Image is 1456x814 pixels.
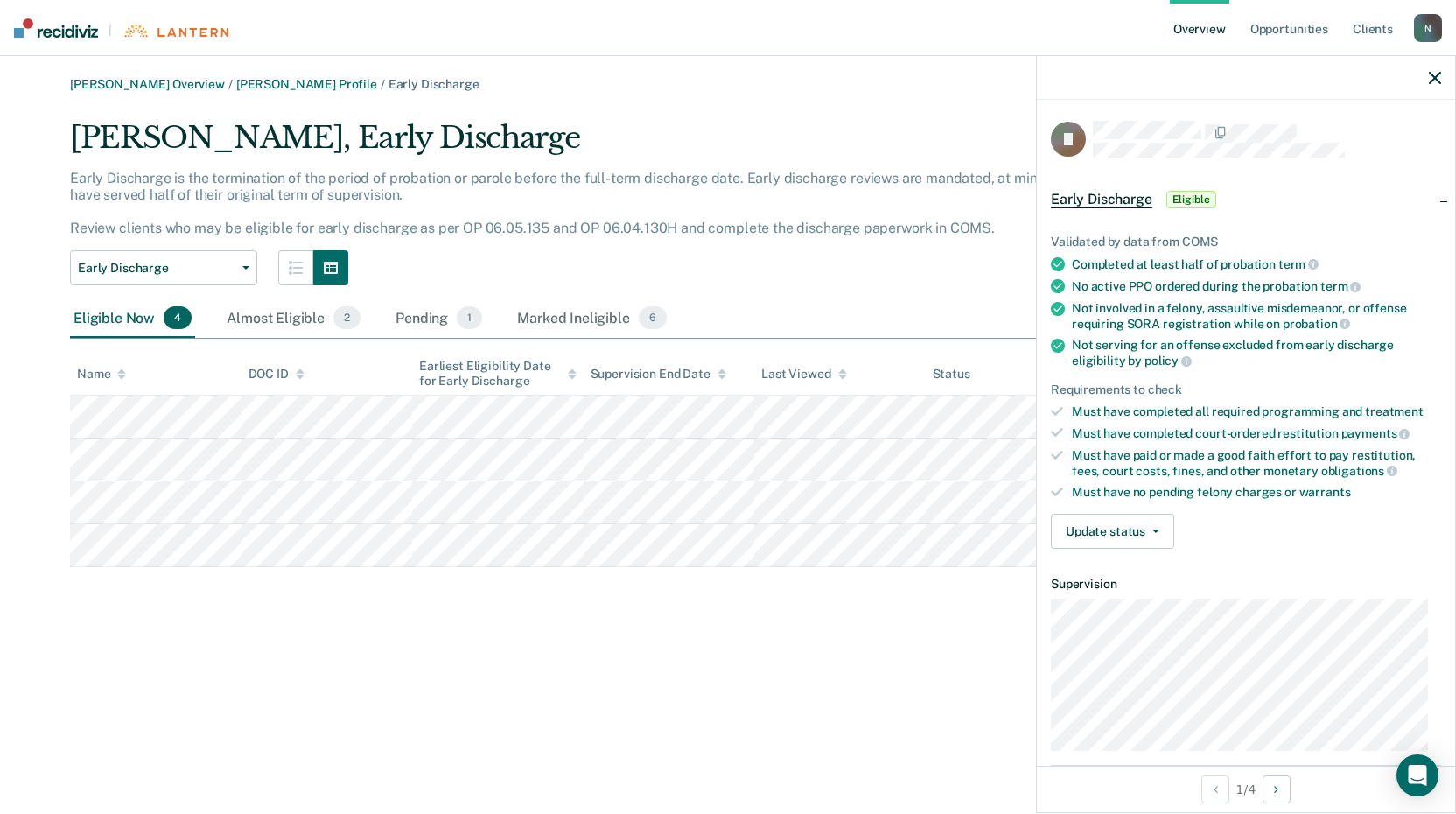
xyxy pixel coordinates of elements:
[377,77,388,91] span: /
[419,359,577,389] div: Earliest Eligibility Date for Early Discharge
[1283,317,1351,331] span: probation
[333,306,360,329] span: 2
[514,299,670,338] div: Marked Ineligible
[14,18,98,38] img: Recidiviz
[1037,172,1455,228] div: Early DischargeEligible
[70,299,195,338] div: Eligible Now
[70,120,1162,170] div: [PERSON_NAME], Early Discharge
[98,23,122,38] span: |
[1263,775,1291,803] button: Next Opportunity
[1051,235,1441,249] div: Validated by data from COMS
[1321,464,1397,478] span: obligations
[457,306,482,329] span: 1
[1166,191,1216,208] span: Eligible
[1072,256,1441,272] div: Completed at least half of probation
[1072,485,1441,500] div: Must have no pending felony charges or
[1051,514,1174,549] button: Update status
[639,306,667,329] span: 6
[1072,338,1441,368] div: Not serving for an offense excluded from early discharge eligibility by
[1072,404,1441,419] div: Must have completed all required programming and
[1051,577,1441,592] dt: Supervision
[1396,754,1438,796] div: Open Intercom Messenger
[78,261,235,276] span: Early Discharge
[1144,354,1192,368] span: policy
[1072,448,1441,478] div: Must have paid or made a good faith effort to pay restitution, fees, court costs, fines, and othe...
[1051,382,1441,397] div: Requirements to check
[1051,191,1152,208] span: Early Discharge
[1072,301,1441,331] div: Not involved in a felony, assaultive misdemeanor, or offense requiring SORA registration while on
[1072,425,1441,441] div: Must have completed court-ordered restitution
[77,367,126,382] div: Name
[1299,485,1351,499] span: warrants
[1278,257,1319,271] span: term
[1341,426,1410,440] span: payments
[164,306,192,329] span: 4
[122,25,228,38] img: Lantern
[1365,404,1424,418] span: treatment
[70,170,1157,237] p: Early Discharge is the termination of the period of probation or parole before the full-term disc...
[70,77,225,91] a: [PERSON_NAME] Overview
[236,77,377,91] a: [PERSON_NAME] Profile
[1414,14,1442,42] div: N
[933,367,970,382] div: Status
[1320,279,1361,293] span: term
[1037,766,1455,812] div: 1 / 4
[392,299,486,338] div: Pending
[388,77,479,91] span: Early Discharge
[225,77,236,91] span: /
[761,367,846,382] div: Last Viewed
[1072,278,1441,294] div: No active PPO ordered during the probation
[591,367,726,382] div: Supervision End Date
[223,299,364,338] div: Almost Eligible
[248,367,304,382] div: DOC ID
[1201,775,1229,803] button: Previous Opportunity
